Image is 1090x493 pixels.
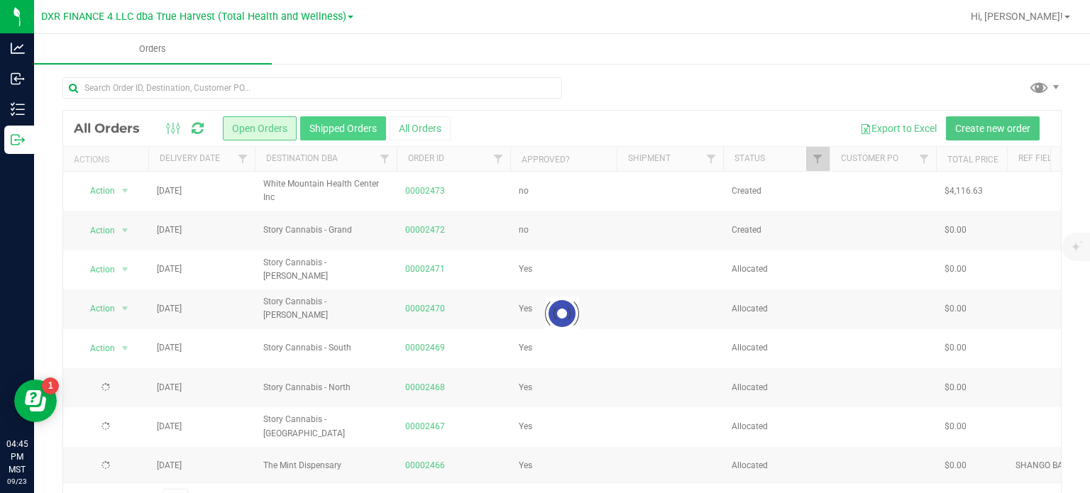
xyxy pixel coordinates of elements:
[42,377,59,394] iframe: Resource center unread badge
[11,102,25,116] inline-svg: Inventory
[14,380,57,422] iframe: Resource center
[6,438,28,476] p: 04:45 PM MST
[971,11,1063,22] span: Hi, [PERSON_NAME]!
[11,133,25,147] inline-svg: Outbound
[62,77,562,99] input: Search Order ID, Destination, Customer PO...
[41,11,346,23] span: DXR FINANCE 4 LLC dba True Harvest (Total Health and Wellness)
[120,43,185,55] span: Orders
[11,41,25,55] inline-svg: Analytics
[6,476,28,487] p: 09/23
[11,72,25,86] inline-svg: Inbound
[34,34,272,64] a: Orders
